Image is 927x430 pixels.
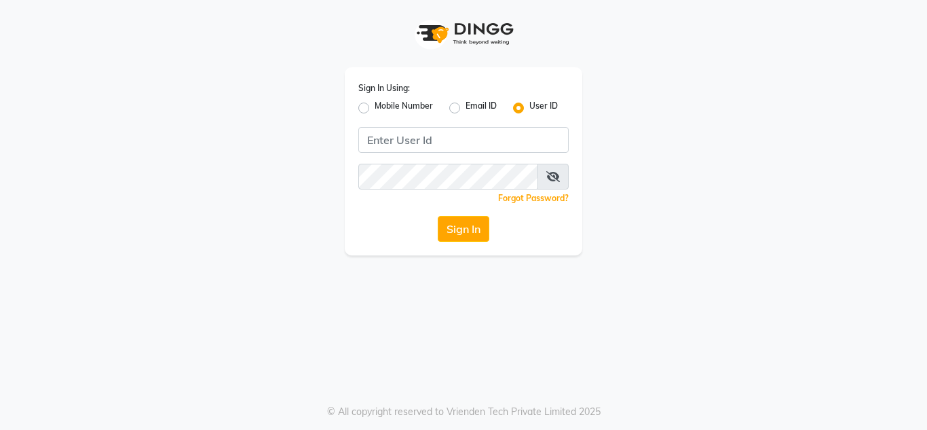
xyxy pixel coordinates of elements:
label: User ID [529,100,558,116]
input: Username [358,127,569,153]
label: Mobile Number [375,100,433,116]
button: Sign In [438,216,489,242]
label: Email ID [466,100,497,116]
label: Sign In Using: [358,82,410,94]
a: Forgot Password? [498,193,569,203]
input: Username [358,164,538,190]
img: logo1.svg [409,14,518,54]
